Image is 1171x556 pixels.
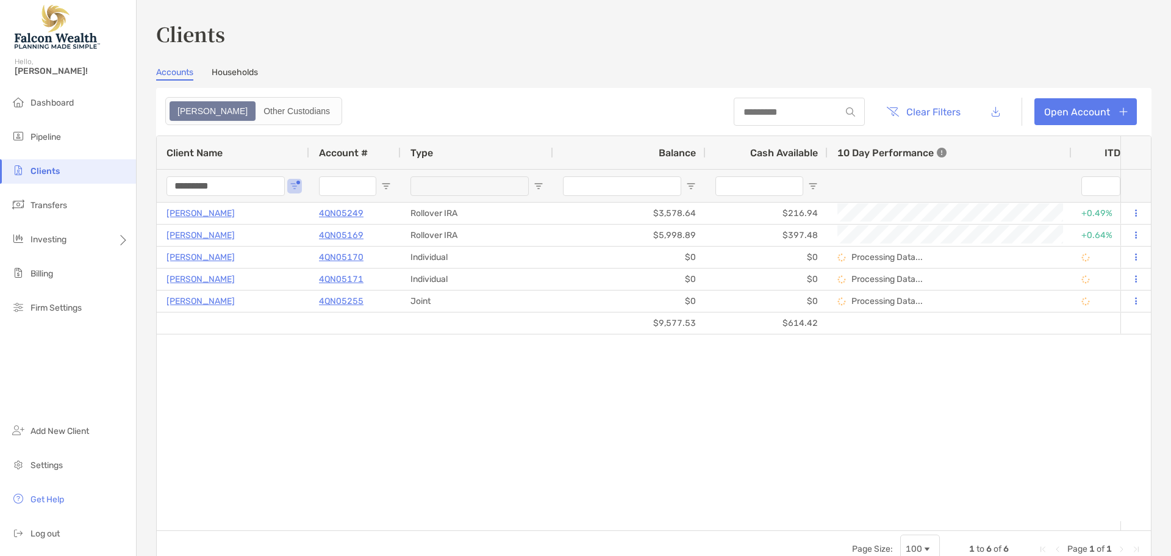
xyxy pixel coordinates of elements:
p: [PERSON_NAME] [167,272,235,287]
img: input icon [846,107,855,117]
span: to [976,544,984,554]
div: Previous Page [1053,544,1062,554]
div: Individual [401,269,553,290]
div: +0.64% [1081,225,1135,245]
img: Falcon Wealth Planning Logo [15,5,100,49]
button: Clear Filters [877,98,970,125]
div: $216.94 [706,203,828,224]
div: Zoe [171,103,254,120]
span: [PERSON_NAME]! [15,66,129,76]
img: add_new_client icon [11,423,26,438]
img: billing icon [11,265,26,280]
span: of [1097,544,1105,554]
span: Transfers [30,200,67,211]
a: 4QN05255 [319,294,363,309]
h3: Clients [156,20,1151,48]
a: 4QN05169 [319,228,363,243]
a: 4QN05171 [319,272,363,287]
div: $3,578.64 [553,203,706,224]
span: Type [410,147,433,159]
img: clients icon [11,163,26,178]
img: settings icon [11,457,26,472]
p: Processing Data... [851,274,923,284]
img: transfers icon [11,197,26,212]
input: Balance Filter Input [563,176,681,196]
button: Open Filter Menu [290,181,299,191]
div: Other Custodians [257,103,337,120]
span: of [994,544,1001,554]
button: Open Filter Menu [381,181,391,191]
a: Open Account [1034,98,1137,125]
span: Page [1067,544,1087,554]
button: Open Filter Menu [808,181,818,191]
span: Account # [319,147,368,159]
span: Balance [659,147,696,159]
span: Add New Client [30,426,89,436]
div: $0 [553,291,706,312]
input: Client Name Filter Input [167,176,285,196]
div: $0 [706,291,828,312]
span: Get Help [30,494,64,505]
div: Page Size: [852,544,893,554]
div: Individual [401,247,553,268]
span: Pipeline [30,132,61,142]
span: Investing [30,234,66,245]
button: Open Filter Menu [686,181,696,191]
a: [PERSON_NAME] [167,206,235,221]
div: $0 [706,247,828,268]
input: Account # Filter Input [319,176,376,196]
div: Rollover IRA [401,225,553,246]
a: [PERSON_NAME] [167,250,235,265]
div: $397.48 [706,225,828,246]
img: Processing Data icon [837,275,846,284]
div: Joint [401,291,553,312]
input: ITD Filter Input [1081,176,1120,196]
span: Cash Available [750,147,818,159]
input: Cash Available Filter Input [715,176,803,196]
a: [PERSON_NAME] [167,228,235,243]
div: 10 Day Performance [837,136,947,169]
span: Billing [30,269,53,279]
span: Settings [30,460,63,471]
div: $0 [553,269,706,290]
img: dashboard icon [11,95,26,109]
img: pipeline icon [11,129,26,143]
span: Firm Settings [30,303,82,313]
span: 6 [986,544,992,554]
span: Log out [30,529,60,539]
img: investing icon [11,231,26,246]
div: $0 [706,269,828,290]
a: [PERSON_NAME] [167,294,235,309]
div: +0.49% [1081,203,1135,223]
span: 1 [969,544,975,554]
div: $614.42 [706,312,828,334]
div: Next Page [1117,544,1126,554]
div: $5,998.89 [553,225,706,246]
img: Processing Data icon [1081,275,1090,284]
div: 100 [906,544,922,554]
a: 4QN05249 [319,206,363,221]
div: First Page [1038,544,1048,554]
div: $0 [553,247,706,268]
img: logout icon [11,525,26,540]
p: Processing Data... [851,296,923,306]
span: 6 [1003,544,1009,554]
p: Processing Data... [851,252,923,262]
span: 1 [1089,544,1095,554]
div: segmented control [165,97,342,125]
span: 1 [1106,544,1112,554]
a: Households [212,67,258,81]
span: Clients [30,166,60,176]
div: Rollover IRA [401,203,553,224]
img: firm-settings icon [11,300,26,314]
a: 4QN05170 [319,250,363,265]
